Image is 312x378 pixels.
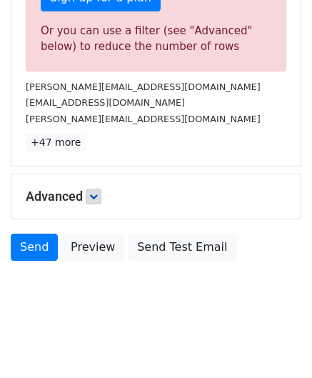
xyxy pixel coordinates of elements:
[26,81,261,92] small: [PERSON_NAME][EMAIL_ADDRESS][DOMAIN_NAME]
[241,309,312,378] iframe: Chat Widget
[26,134,86,151] a: +47 more
[26,189,286,204] h5: Advanced
[41,23,271,55] div: Or you can use a filter (see "Advanced" below) to reduce the number of rows
[26,114,261,124] small: [PERSON_NAME][EMAIL_ADDRESS][DOMAIN_NAME]
[61,234,124,261] a: Preview
[128,234,236,261] a: Send Test Email
[26,97,185,108] small: [EMAIL_ADDRESS][DOMAIN_NAME]
[11,234,58,261] a: Send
